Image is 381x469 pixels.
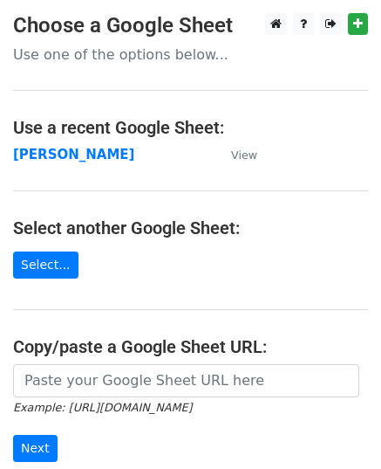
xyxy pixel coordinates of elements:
[13,217,368,238] h4: Select another Google Sheet:
[13,252,78,279] a: Select...
[13,364,359,397] input: Paste your Google Sheet URL here
[13,117,368,138] h4: Use a recent Google Sheet:
[13,147,134,162] a: [PERSON_NAME]
[13,336,368,357] h4: Copy/paste a Google Sheet URL:
[13,45,368,64] p: Use one of the options below...
[13,435,58,462] input: Next
[13,13,368,38] h3: Choose a Google Sheet
[214,147,257,162] a: View
[231,148,257,162] small: View
[13,401,192,414] small: Example: [URL][DOMAIN_NAME]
